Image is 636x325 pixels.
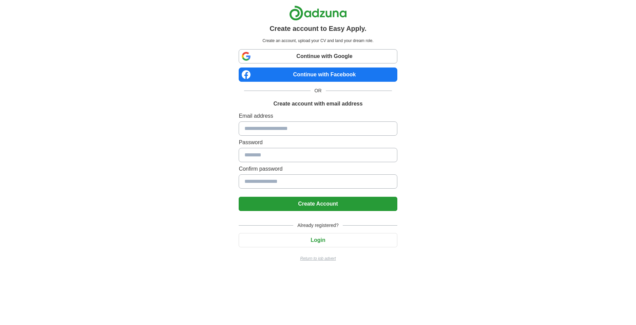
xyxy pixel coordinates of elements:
[239,49,397,63] a: Continue with Google
[239,68,397,82] a: Continue with Facebook
[239,112,397,120] label: Email address
[293,222,342,229] span: Already registered?
[239,237,397,243] a: Login
[289,5,347,21] img: Adzuna logo
[239,233,397,247] button: Login
[239,255,397,262] a: Return to job advert
[311,87,326,94] span: OR
[239,138,397,147] label: Password
[270,23,366,34] h1: Create account to Easy Apply.
[273,100,362,108] h1: Create account with email address
[239,197,397,211] button: Create Account
[239,165,397,173] label: Confirm password
[240,38,396,44] p: Create an account, upload your CV and land your dream role.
